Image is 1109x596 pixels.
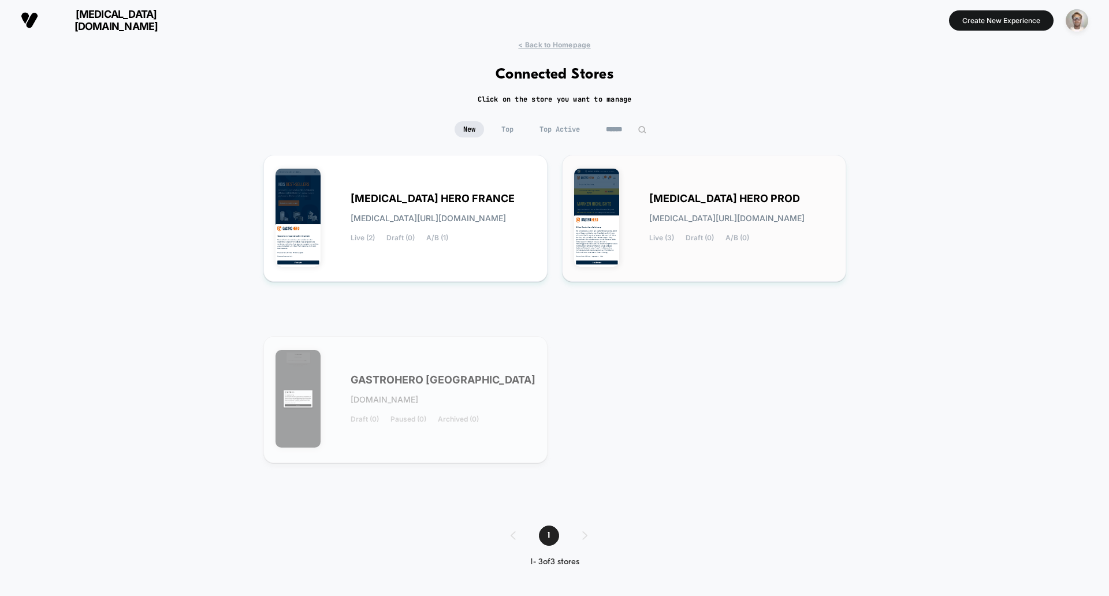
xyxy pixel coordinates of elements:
span: [MEDICAL_DATA][DOMAIN_NAME] [47,8,185,32]
img: GASTRO_HERO_FRANCE [276,169,321,267]
span: GASTROHERO [GEOGRAPHIC_DATA] [351,376,535,384]
span: 1 [539,526,559,546]
span: Draft (0) [351,415,379,423]
div: 1 - 3 of 3 stores [499,557,611,567]
span: [MEDICAL_DATA] HERO PROD [649,195,800,203]
span: [MEDICAL_DATA] HERO FRANCE [351,195,515,203]
span: Live (2) [351,234,375,242]
span: Archived (0) [438,415,479,423]
span: < Back to Homepage [518,40,590,49]
span: Top [493,121,522,137]
span: Draft (0) [686,234,714,242]
span: [MEDICAL_DATA][URL][DOMAIN_NAME] [351,214,506,222]
img: Visually logo [21,12,38,29]
img: ppic [1066,9,1088,32]
span: [MEDICAL_DATA][URL][DOMAIN_NAME] [649,214,805,222]
span: Draft (0) [386,234,415,242]
span: Paused (0) [390,415,426,423]
span: Live (3) [649,234,674,242]
h2: Click on the store you want to manage [478,95,632,104]
h1: Connected Stores [496,66,614,83]
button: Create New Experience [949,10,1054,31]
button: ppic [1062,9,1092,32]
span: New [455,121,484,137]
span: A/B (0) [725,234,749,242]
button: [MEDICAL_DATA][DOMAIN_NAME] [17,8,189,33]
img: GASTROHERO_GERMANY [276,350,321,448]
span: Top Active [531,121,589,137]
span: [DOMAIN_NAME] [351,396,418,404]
img: edit [638,125,646,134]
span: A/B (1) [426,234,448,242]
img: GASTRO_HERO_PROD [574,169,620,267]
